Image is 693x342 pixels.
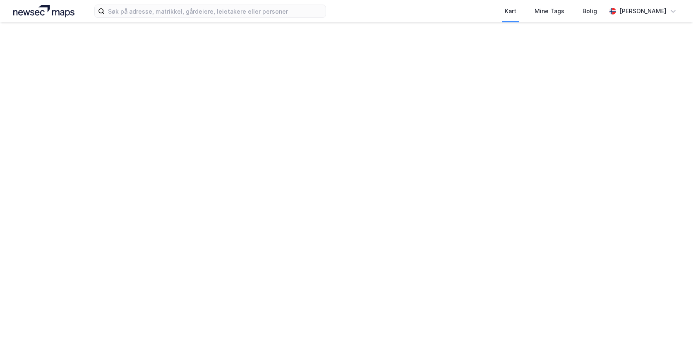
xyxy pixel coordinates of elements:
div: [PERSON_NAME] [619,6,667,16]
img: logo.a4113a55bc3d86da70a041830d287a7e.svg [13,5,74,17]
div: Mine Tags [535,6,564,16]
div: Bolig [583,6,597,16]
div: Kart [505,6,516,16]
input: Søk på adresse, matrikkel, gårdeiere, leietakere eller personer [105,5,326,17]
